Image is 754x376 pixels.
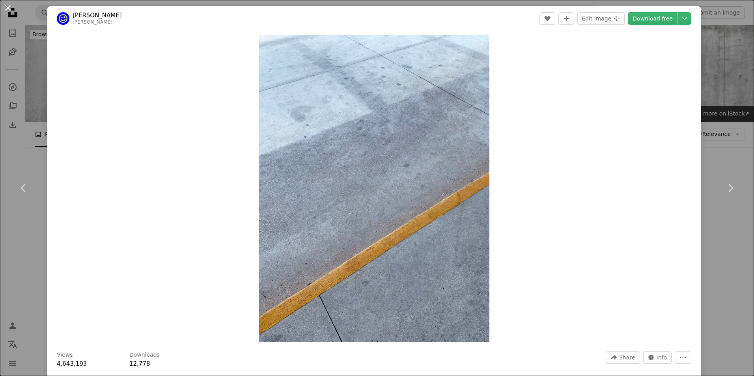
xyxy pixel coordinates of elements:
[259,35,489,342] img: gray pavement
[73,11,122,19] a: [PERSON_NAME]
[619,352,635,363] span: Share
[643,351,672,364] button: Stats about this image
[628,12,677,25] a: Download free
[129,360,150,367] span: 12,778
[657,352,667,363] span: Info
[577,12,625,25] button: Edit image
[606,351,640,364] button: Share this image
[678,12,691,25] button: Choose download size
[707,150,754,226] a: Next
[57,360,87,367] span: 4,643,193
[675,351,691,364] button: More Actions
[57,351,73,359] h3: Views
[129,351,160,359] h3: Downloads
[73,19,112,25] a: [PERSON_NAME]
[259,35,489,342] button: Zoom in on this image
[558,12,574,25] button: Add to Collection
[57,12,69,25] img: Go to Andrei Slobtsov's profile
[539,12,555,25] button: Like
